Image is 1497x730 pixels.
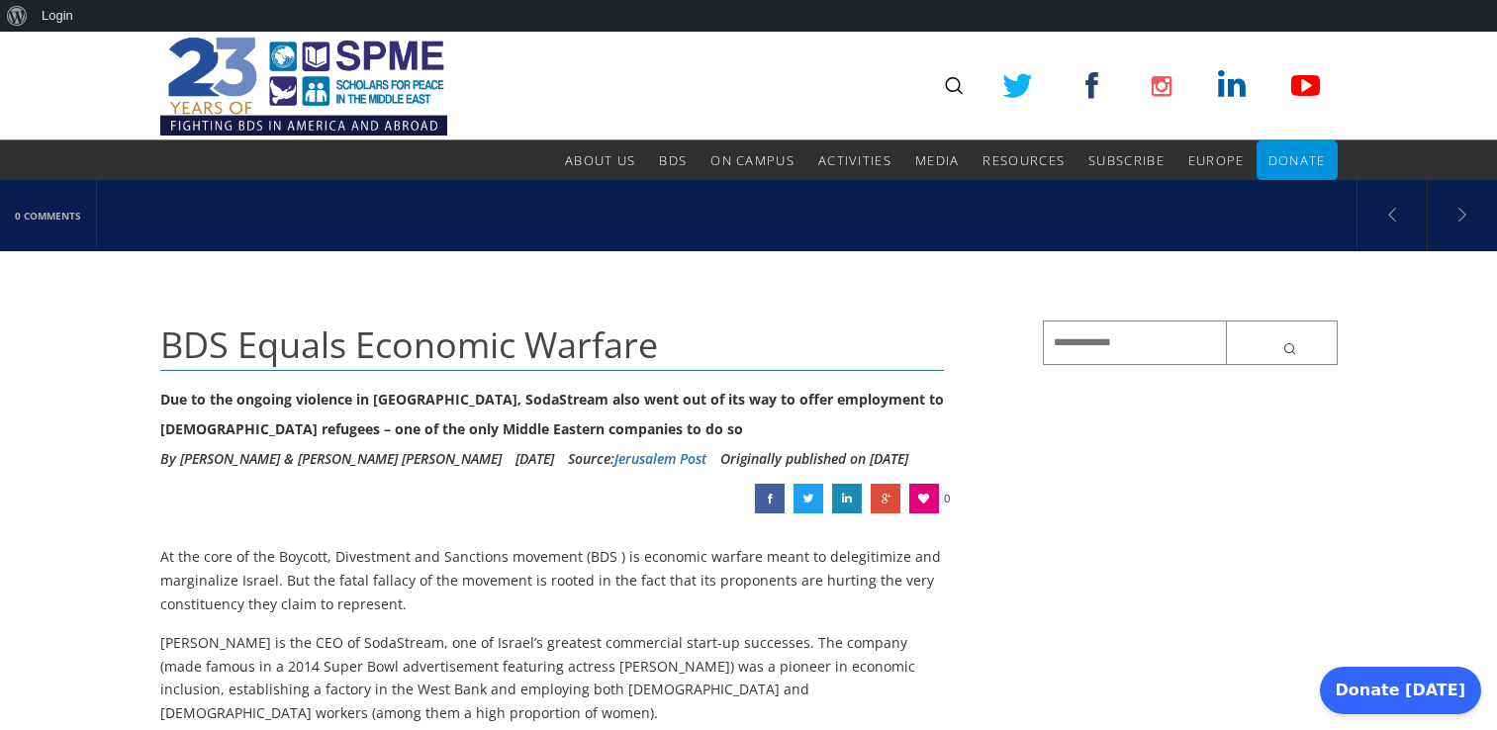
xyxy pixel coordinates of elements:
[915,151,960,169] span: Media
[818,140,891,180] a: Activities
[1268,140,1326,180] a: Donate
[1268,151,1326,169] span: Donate
[1088,151,1165,169] span: Subscribe
[818,151,891,169] span: Activities
[659,140,687,180] a: BDS
[515,444,554,474] li: [DATE]
[614,449,706,468] a: Jerusalem Post
[160,631,945,725] p: [PERSON_NAME] is the CEO of SodaStream, one of Israel’s greatest commercial start-up successes. T...
[160,444,502,474] li: By [PERSON_NAME] & [PERSON_NAME] [PERSON_NAME]
[755,484,785,513] a: BDS Equals Economic Warfare
[794,484,823,513] a: BDS Equals Economic Warfare
[1188,140,1245,180] a: Europe
[710,140,795,180] a: On Campus
[944,484,950,513] span: 0
[160,385,945,444] div: Due to the ongoing violence in [GEOGRAPHIC_DATA], SodaStream also went out of its way to offer em...
[720,444,908,474] li: Originally published on [DATE]
[832,484,862,513] a: BDS Equals Economic Warfare
[565,151,635,169] span: About Us
[1088,140,1165,180] a: Subscribe
[982,140,1065,180] a: Resources
[710,151,795,169] span: On Campus
[871,484,900,513] a: BDS Equals Economic Warfare
[915,140,960,180] a: Media
[160,32,447,140] img: SPME
[1188,151,1245,169] span: Europe
[982,151,1065,169] span: Resources
[565,140,635,180] a: About Us
[160,320,658,369] span: BDS Equals Economic Warfare
[160,545,945,615] p: At the core of the Boycott, Divestment and Sanctions movement (BDS ) is economic warfare meant to...
[659,151,687,169] span: BDS
[568,444,706,474] div: Source:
